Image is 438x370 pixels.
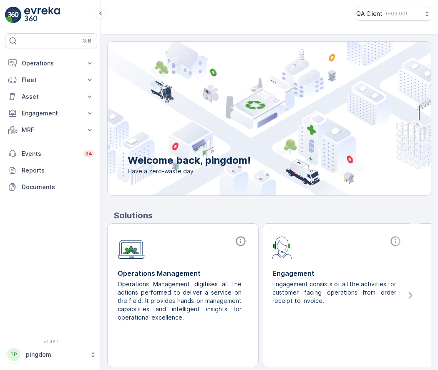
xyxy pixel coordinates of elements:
[386,10,407,17] p: ( +03:00 )
[5,55,97,72] button: Operations
[5,72,97,88] button: Fleet
[114,209,431,222] p: Solutions
[356,10,383,18] p: QA Client
[5,162,97,179] a: Reports
[83,37,91,44] p: ⌘B
[22,183,94,191] p: Documents
[85,150,92,157] p: 34
[24,7,60,23] img: logo_light-DOdMpM7g.png
[5,122,97,138] button: MRF
[128,167,251,175] span: Have a zero-waste day
[5,179,97,195] a: Documents
[5,339,97,344] span: v 1.48.1
[5,88,97,105] button: Asset
[22,150,78,158] p: Events
[22,76,81,84] p: Fleet
[5,7,22,23] img: logo
[356,7,431,21] button: QA Client(+03:00)
[272,268,403,278] p: Engagement
[118,280,242,322] p: Operations Management digitises all the actions performed to deliver a service on the field. It p...
[272,235,292,259] img: module-icon
[26,350,86,359] p: pingdom
[22,59,81,67] p: Operations
[22,109,81,117] p: Engagement
[22,92,81,101] p: Asset
[5,346,97,363] button: PPpingdom
[272,280,396,305] p: Engagement consists of all the activities for customer facing operations from order receipt to in...
[22,126,81,134] p: MRF
[128,154,251,167] p: Welcome back, pingdom!
[5,105,97,122] button: Engagement
[118,235,145,259] img: module-icon
[22,166,94,175] p: Reports
[118,268,248,278] p: Operations Management
[7,348,20,361] div: PP
[5,145,97,162] a: Events34
[70,42,431,195] img: city illustration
